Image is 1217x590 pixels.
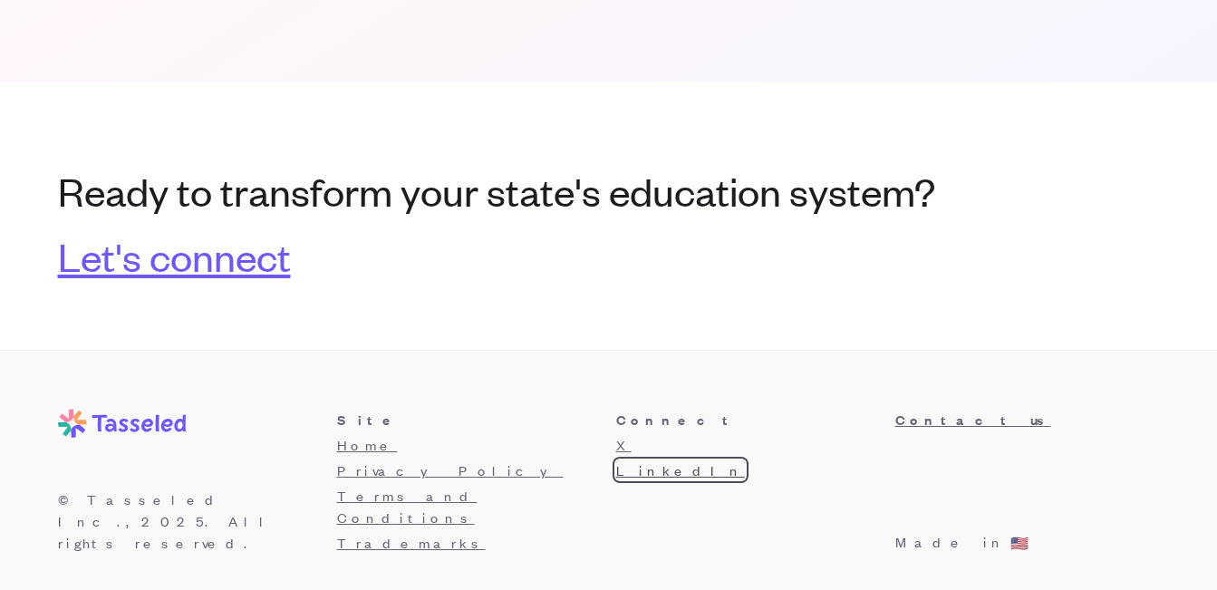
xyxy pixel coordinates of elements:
[337,533,486,552] a: Trademarks
[1010,532,1029,554] p: 🇺🇸
[337,435,398,454] a: Home
[616,460,745,479] a: LinkedIn
[58,234,291,277] a: Let's connect
[58,169,1160,212] h3: Ready to transform your state's education system?
[337,409,602,430] h3: Site
[616,435,632,454] a: X
[337,486,478,527] a: Terms and Conditions
[895,531,1007,554] p: Made in
[58,488,323,554] p: © Tasseled Inc., 2025 . All rights reserved.
[337,460,564,479] a: Privacy Policy
[895,409,1160,430] a: Contact us
[616,409,881,430] h3: Connect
